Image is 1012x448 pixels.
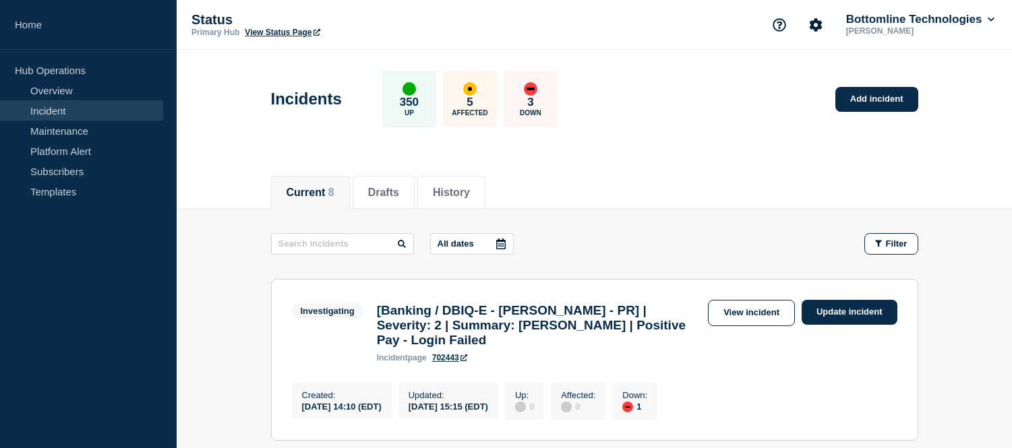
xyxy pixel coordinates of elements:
a: View incident [708,300,795,326]
div: affected [463,82,477,96]
p: Up [405,109,414,117]
p: 3 [527,96,533,109]
div: down [524,82,537,96]
p: Primary Hub [191,28,239,37]
span: Investigating [292,303,363,319]
button: Account settings [802,11,830,39]
p: Down [520,109,541,117]
div: 1 [622,400,647,412]
button: Support [765,11,794,39]
span: Filter [886,238,907,249]
div: [DATE] 14:10 (EDT) [302,400,382,412]
p: Created : [302,390,382,400]
p: 5 [467,96,473,109]
button: Bottomline Technologies [843,13,997,26]
p: All dates [438,238,474,249]
a: Add incident [835,87,918,112]
span: incident [377,353,408,362]
a: View Status Page [245,28,320,37]
input: Search incidents [271,233,414,255]
button: All dates [430,233,514,255]
div: 0 [515,400,534,412]
p: page [377,353,427,362]
p: Up : [515,390,534,400]
div: disabled [515,402,526,412]
p: Affected : [561,390,595,400]
div: [DATE] 15:15 (EDT) [409,400,488,412]
h3: [Banking / DBIQ-E - [PERSON_NAME] - PR] | Severity: 2 | Summary: [PERSON_NAME] | Positive Pay - L... [377,303,701,348]
div: 0 [561,400,595,412]
button: Drafts [368,187,399,199]
p: 350 [400,96,419,109]
div: disabled [561,402,572,412]
p: Down : [622,390,647,400]
a: 702443 [432,353,467,362]
p: Affected [452,109,487,117]
a: Update incident [802,300,897,325]
button: Filter [864,233,918,255]
div: down [622,402,633,412]
button: Current 8 [287,187,334,199]
p: Status [191,12,461,28]
h1: Incidents [271,90,342,108]
p: Updated : [409,390,488,400]
div: up [403,82,416,96]
span: 8 [328,187,334,198]
button: History [433,187,470,199]
p: [PERSON_NAME] [843,26,984,36]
